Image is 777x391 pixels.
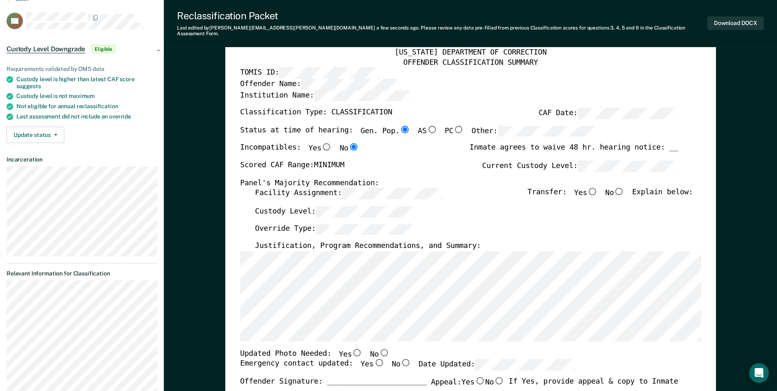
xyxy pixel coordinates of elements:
[16,103,157,110] div: Not eligible for annual
[316,206,416,217] input: Custody Level:
[255,188,442,199] label: Facility Assignment:
[400,359,411,366] input: No
[255,223,416,234] label: Override Type:
[474,377,485,384] input: Yes
[240,143,359,161] div: Incompatibles:
[471,125,598,136] label: Other:
[255,241,481,251] label: Justification, Program Recommendations, and Summary:
[16,76,157,90] div: Custody level is higher than latest CAF score
[240,349,390,359] div: Updated Photo Needed:
[240,107,392,118] label: Classification Type: CLASSIFICATION
[109,113,131,120] span: override
[177,10,707,22] div: Reclassification Packet
[360,359,384,370] label: Yes
[587,188,598,195] input: Yes
[494,377,504,384] input: No
[578,160,678,171] input: Current Custody Level:
[240,57,701,67] div: OFFENDER CLASSIFICATION SUMMARY
[240,48,701,58] div: [US_STATE] DEPARTMENT OF CORRECTION
[378,349,389,356] input: No
[240,160,344,171] label: Scored CAF Range: MINIMUM
[418,125,437,136] label: AS
[453,125,464,133] input: PC
[392,359,411,370] label: No
[339,349,362,359] label: Yes
[498,125,598,136] input: Other:
[69,93,95,99] span: maximum
[482,160,678,171] label: Current Custody Level:
[16,113,157,120] div: Last assessment did not include an
[578,107,678,118] input: CAF Date:
[177,25,707,37] div: Last edited by [PERSON_NAME][EMAIL_ADDRESS][PERSON_NAME][DOMAIN_NAME] . Please review any data pr...
[707,16,764,30] button: Download DOCX
[16,83,41,89] span: suggests
[461,377,485,388] label: Yes
[7,156,157,163] dt: Incarceration
[426,125,437,133] input: AS
[419,359,575,370] label: Date Updated:
[749,363,769,383] div: Open Intercom Messenger
[7,270,157,277] dt: Relevant Information for Classification
[399,125,410,133] input: Gen. Pop.
[360,125,410,136] label: Gen. Pop.
[240,78,401,89] label: Offender Name:
[444,125,464,136] label: PC
[528,188,693,206] div: Transfer: Explain below:
[279,67,379,78] input: TOMIS ID:
[77,103,118,109] span: reclassification
[352,349,362,356] input: Yes
[7,45,85,53] span: Custody Level Downgrade
[348,143,359,151] input: No
[605,188,624,199] label: No
[240,125,598,143] div: Status at time of hearing:
[7,127,64,143] button: Update status
[301,78,401,89] input: Offender Name:
[240,359,575,377] div: Emergency contact updated:
[314,90,414,101] input: Institution Name:
[539,107,678,118] label: CAF Date:
[374,359,384,366] input: Yes
[240,67,379,78] label: TOMIS ID:
[342,188,442,199] input: Facility Assignment:
[475,359,575,370] input: Date Updated:
[316,223,416,234] input: Override Type:
[255,206,416,217] label: Custody Level:
[240,90,414,101] label: Institution Name:
[574,188,598,199] label: Yes
[92,45,115,53] span: Eligible
[240,178,678,188] div: Panel's Majority Recommendation:
[370,349,389,359] label: No
[7,66,157,73] div: Requirements validated by OMS data
[376,25,419,31] span: a few seconds ago
[485,377,504,388] label: No
[340,143,359,154] label: No
[321,143,332,151] input: Yes
[16,93,157,100] div: Custody level is not
[614,188,625,195] input: No
[469,143,678,161] div: Inmate agrees to waive 48 hr. hearing notice: __
[308,143,332,154] label: Yes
